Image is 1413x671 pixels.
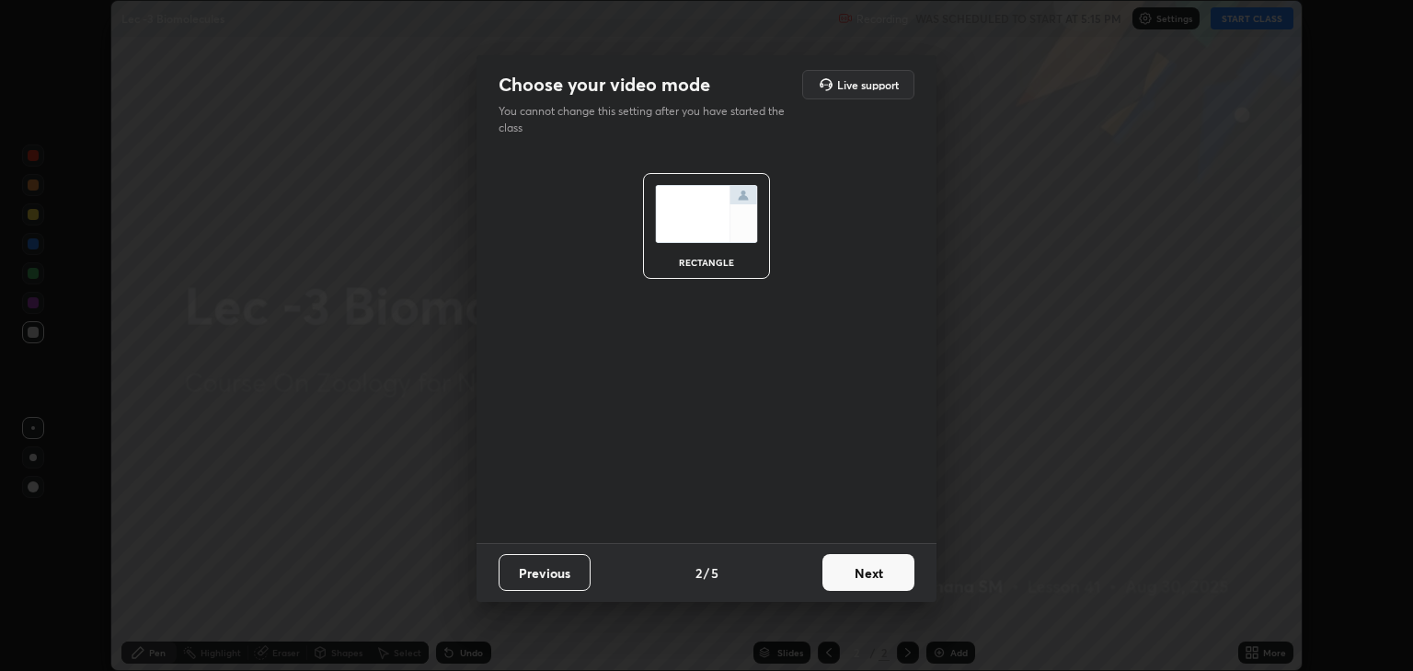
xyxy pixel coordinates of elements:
[499,73,710,97] h2: Choose your video mode
[704,563,709,583] h4: /
[499,103,797,136] p: You cannot change this setting after you have started the class
[670,258,743,267] div: rectangle
[711,563,718,583] h4: 5
[695,563,702,583] h4: 2
[655,185,758,243] img: normalScreenIcon.ae25ed63.svg
[822,554,914,591] button: Next
[837,79,899,90] h5: Live support
[499,554,591,591] button: Previous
